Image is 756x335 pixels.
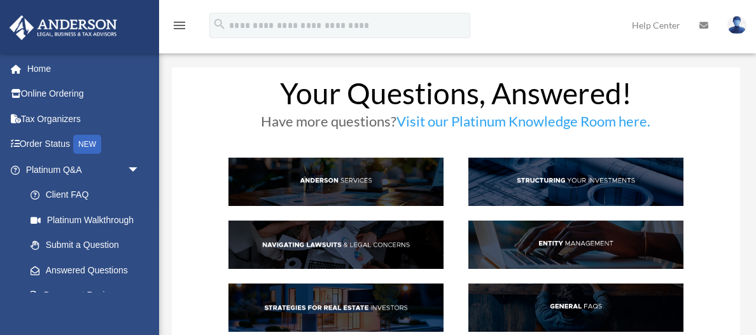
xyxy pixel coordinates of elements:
[6,15,121,40] img: Anderson Advisors Platinum Portal
[18,257,159,283] a: Answered Questions
[228,114,683,135] h3: Have more questions?
[18,207,159,233] a: Platinum Walkthrough
[396,113,650,136] a: Visit our Platinum Knowledge Room here.
[9,56,159,81] a: Home
[73,135,101,154] div: NEW
[468,284,683,332] img: GenFAQ_hdr
[9,132,159,158] a: Order StatusNEW
[172,18,187,33] i: menu
[468,221,683,269] img: EntManag_hdr
[18,233,159,258] a: Submit a Question
[18,182,153,208] a: Client FAQ
[172,22,187,33] a: menu
[18,283,159,308] a: Document Review
[228,221,444,269] img: NavLaw_hdr
[9,106,159,132] a: Tax Organizers
[468,158,683,206] img: StructInv_hdr
[9,157,159,182] a: Platinum Q&Aarrow_drop_down
[213,17,227,31] i: search
[127,157,153,183] span: arrow_drop_down
[228,79,683,114] h1: Your Questions, Answered!
[228,284,444,332] img: StratsRE_hdr
[228,158,444,206] img: AndServ_hdr
[9,81,159,107] a: Online Ordering
[727,16,746,34] img: User Pic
